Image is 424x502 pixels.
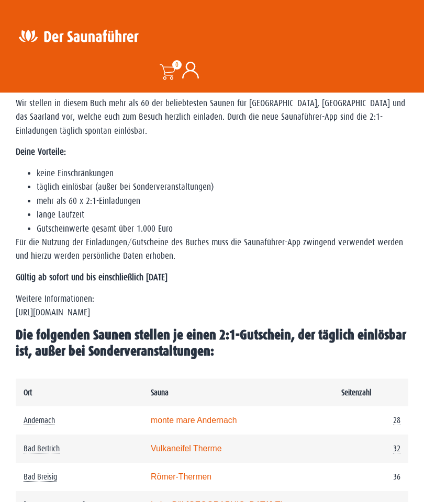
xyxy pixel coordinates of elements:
span: 0 [172,60,182,70]
li: täglich einlösbar (außer bei Sonderveranstaltungen) [37,180,408,194]
p: Für die Nutzung der Einladungen/Gutscheine des Buches muss die Saunaführer-App zwingend verwendet... [16,236,408,264]
td: 36 [333,463,408,491]
strong: Seitenzahl [341,388,371,397]
p: Weitere Informationen: [URL][DOMAIN_NAME] [16,292,408,320]
li: lange Laufzeit [37,208,408,222]
a: Vulkaneifel Therme [151,444,222,453]
strong: Deine Vorteile: [16,147,66,157]
li: keine Einschränkungen [37,167,408,180]
a: Römer-Thermen [151,472,211,481]
a: monte mare Andernach [151,416,237,425]
strong: Ort [24,388,32,397]
span: Die folgenden Saunen stellen je einen 2:1-Gutschein, der täglich einlösbar ist, außer bei Sonderv... [16,327,406,359]
strong: Gültig ab sofort und bis einschließlich [DATE] [16,272,168,282]
strong: Sauna [151,388,169,397]
li: Gutscheinwerte gesamt über 1.000 Euro [37,222,408,236]
span: Wir stellen in diesem Buch mehr als 60 der beliebtesten Saunen für [GEOGRAPHIC_DATA], [GEOGRAPHIC... [16,98,405,136]
li: mehr als 60 x 2:1-Einladungen [37,195,408,208]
